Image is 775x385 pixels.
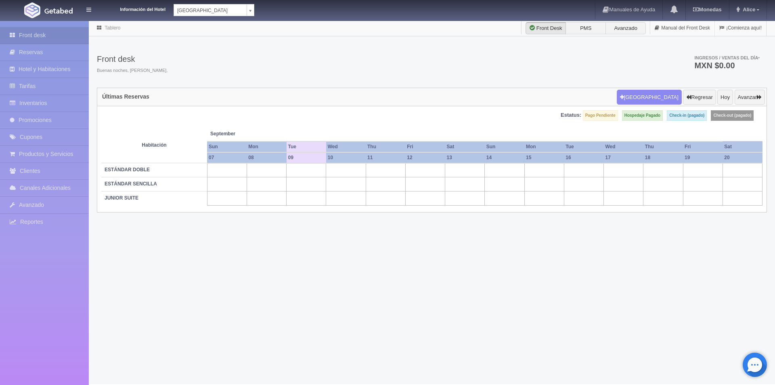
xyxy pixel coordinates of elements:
th: Thu [643,141,683,152]
h4: Últimas Reservas [102,94,149,100]
th: 09 [287,152,326,163]
dt: Información del Hotel [101,4,165,13]
b: Monedas [693,6,721,13]
img: Getabed [24,2,40,18]
th: Mon [247,141,286,152]
th: Thu [366,141,405,152]
label: Estatus: [561,112,581,119]
a: Manual del Front Desk [650,20,714,36]
label: PMS [566,22,606,34]
th: 20 [723,152,762,163]
label: Avanzado [605,22,646,34]
span: Buenas noches, [PERSON_NAME]. [97,67,168,74]
th: 19 [683,152,723,163]
th: Wed [604,141,643,152]
th: 08 [247,152,286,163]
th: 17 [604,152,643,163]
th: 12 [405,152,445,163]
label: Check-in (pagado) [667,110,707,121]
strong: Habitación [142,142,166,148]
th: 18 [643,152,683,163]
th: Sun [485,141,524,152]
label: Hospedaje Pagado [622,110,663,121]
th: Tue [564,141,603,152]
th: 11 [366,152,405,163]
span: [GEOGRAPHIC_DATA] [177,4,243,17]
th: Fri [405,141,445,152]
button: Avanzar [735,90,765,105]
img: Getabed [44,8,73,14]
th: Sun [207,141,247,152]
label: Pago Pendiente [583,110,618,121]
a: [GEOGRAPHIC_DATA] [174,4,254,16]
b: JUNIOR SUITE [105,195,138,201]
th: Tue [287,141,326,152]
th: 16 [564,152,603,163]
span: September [210,130,283,137]
th: Wed [326,141,366,152]
h3: MXN $0.00 [694,61,760,69]
label: Front Desk [526,22,566,34]
th: 13 [445,152,485,163]
button: [GEOGRAPHIC_DATA] [617,90,682,105]
span: Ingresos / Ventas del día [694,55,760,60]
th: Sat [445,141,485,152]
th: 14 [485,152,524,163]
th: Fri [683,141,723,152]
th: 15 [524,152,564,163]
th: Sat [723,141,762,152]
a: Tablero [105,25,120,31]
button: Regresar [683,90,716,105]
label: Check-out (pagado) [711,110,754,121]
b: ESTÁNDAR DOBLE [105,167,150,173]
th: Mon [524,141,564,152]
h3: Front desk [97,55,168,63]
th: 10 [326,152,366,163]
span: Alice [741,6,755,13]
a: ¡Comienza aquí! [715,20,766,36]
button: Hoy [717,90,733,105]
th: 07 [207,152,247,163]
b: ESTÁNDAR SENCILLA [105,181,157,187]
